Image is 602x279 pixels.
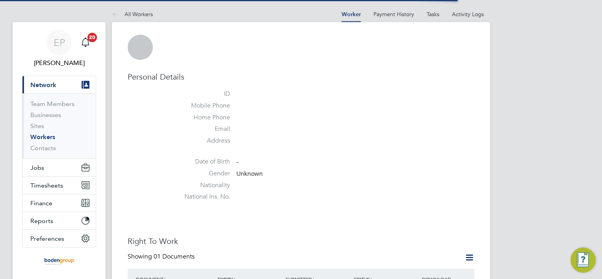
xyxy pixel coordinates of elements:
span: Preferences [30,235,64,242]
button: Jobs [22,159,96,176]
span: - [236,158,238,166]
span: Eleanor Porter [22,58,96,68]
label: Date of Birth [175,158,230,166]
span: 20 [87,33,97,42]
button: Timesheets [22,177,96,194]
button: Finance [22,194,96,212]
span: Unknown [236,170,263,178]
span: Reports [30,217,53,225]
span: Network [30,81,56,89]
label: Home Phone [175,113,230,122]
label: Address [175,137,230,145]
span: 01 Documents [154,253,195,260]
div: Showing [128,253,196,261]
span: EP [54,37,65,48]
a: EP[PERSON_NAME] [22,30,96,68]
label: Gender [175,169,230,178]
h3: Right To Work [128,236,474,246]
button: Engage Resource Center [570,247,596,273]
button: Preferences [22,230,96,247]
a: Activity Logs [452,11,484,18]
button: Reports [22,212,96,229]
img: boden-group-logo-retina.png [42,255,77,268]
a: Sites [30,122,44,130]
label: Email [175,125,230,133]
a: Tasks [427,11,439,18]
label: Mobile Phone [175,102,230,110]
h3: Personal Details [128,72,474,82]
a: Payment History [373,11,414,18]
span: Timesheets [30,182,63,189]
a: All Workers [112,11,153,18]
label: Nationality [175,181,230,190]
span: Jobs [30,164,44,171]
a: Go to home page [22,255,96,268]
div: Network [22,93,96,158]
a: Businesses [30,111,61,119]
span: Finance [30,199,52,207]
a: Workers [30,133,55,141]
label: National Ins. No. [175,193,230,201]
button: Network [22,76,96,93]
a: Worker [342,11,361,18]
a: Team Members [30,100,74,108]
a: Contacts [30,144,56,152]
a: 20 [78,30,93,55]
label: ID [175,90,230,98]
